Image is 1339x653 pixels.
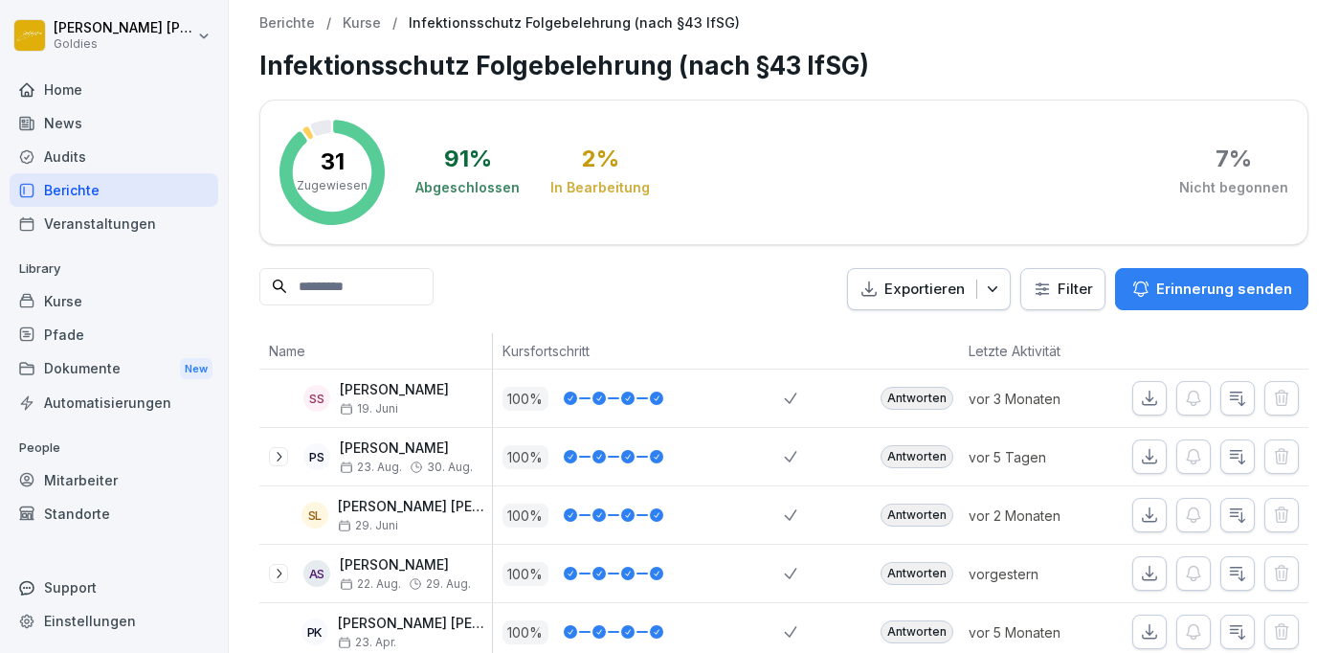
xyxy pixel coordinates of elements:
a: Berichte [259,15,315,32]
div: AS [303,560,330,587]
div: Antworten [881,562,953,585]
p: [PERSON_NAME] [PERSON_NAME] [338,499,492,515]
p: People [10,433,218,463]
p: Infektionsschutz Folgebelehrung (nach §43 IfSG) [409,15,740,32]
a: Mitarbeiter [10,463,218,497]
a: Audits [10,140,218,173]
div: Filter [1033,280,1093,299]
p: 100 % [502,504,548,528]
span: 29. Juni [338,519,398,532]
div: PK [301,619,328,645]
a: Kurse [10,284,218,318]
a: Veranstaltungen [10,207,218,240]
a: Standorte [10,497,218,530]
div: Nicht begonnen [1179,178,1288,197]
p: 100 % [502,445,548,469]
button: Exportieren [847,268,1011,311]
div: PS [303,443,330,470]
div: Dokumente [10,351,218,387]
p: Name [269,341,482,361]
div: Abgeschlossen [415,178,520,197]
p: Zugewiesen [297,177,368,194]
div: 91 % [444,147,492,170]
p: [PERSON_NAME] [PERSON_NAME] [54,20,193,36]
p: 100 % [502,562,548,586]
span: 19. Juni [340,402,398,416]
div: New [180,358,212,380]
p: 31 [321,150,345,173]
div: In Bearbeitung [550,178,650,197]
span: 23. Apr. [338,636,396,649]
div: Antworten [881,504,953,527]
p: vor 5 Tagen [969,447,1105,467]
p: / [392,15,397,32]
p: vor 3 Monaten [969,389,1105,409]
p: 100 % [502,387,548,411]
p: Exportieren [884,279,965,301]
a: Berichte [10,173,218,207]
p: 100 % [502,620,548,644]
a: Kurse [343,15,381,32]
div: 2 % [582,147,619,170]
div: SS [303,385,330,412]
a: Automatisierungen [10,386,218,419]
a: Einstellungen [10,604,218,638]
div: Antworten [881,387,953,410]
a: News [10,106,218,140]
div: Antworten [881,445,953,468]
span: 23. Aug. [340,461,402,474]
span: 29. Aug. [426,577,471,591]
span: 22. Aug. [340,577,401,591]
div: SL [301,502,328,529]
p: [PERSON_NAME] [340,557,471,574]
p: Erinnerung senden [1156,279,1292,300]
a: Home [10,73,218,106]
a: Pfade [10,318,218,351]
p: [PERSON_NAME] [PERSON_NAME] [338,616,492,632]
p: vorgestern [969,564,1105,584]
p: Letzte Aktivität [969,341,1095,361]
p: / [326,15,331,32]
div: Antworten [881,620,953,643]
a: DokumenteNew [10,351,218,387]
p: Goldies [54,37,193,51]
p: Library [10,254,218,284]
span: 30. Aug. [427,461,473,474]
p: vor 5 Monaten [969,622,1105,642]
button: Erinnerung senden [1115,268,1308,310]
p: Kursfortschritt [502,341,774,361]
h1: Infektionsschutz Folgebelehrung (nach §43 IfSG) [259,47,1308,84]
p: [PERSON_NAME] [340,382,449,398]
div: Support [10,571,218,604]
div: 7 % [1216,147,1252,170]
button: Filter [1021,269,1105,310]
p: vor 2 Monaten [969,506,1105,526]
p: [PERSON_NAME] [340,440,473,457]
